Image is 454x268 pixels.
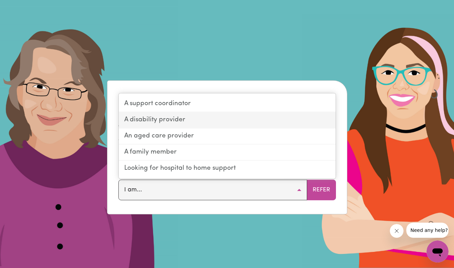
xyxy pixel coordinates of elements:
[119,145,336,161] a: A family member
[119,112,336,129] a: A disability provider
[307,180,336,200] button: Refer
[406,223,449,238] iframe: Message from company
[119,96,336,112] a: A support coordinator
[427,241,449,263] iframe: Button to launch messaging window
[118,93,336,179] div: I am...
[390,224,404,238] iframe: Close message
[119,129,336,145] a: An aged care provider
[119,160,336,176] a: Looking for hospital to home support
[118,180,307,200] button: I am...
